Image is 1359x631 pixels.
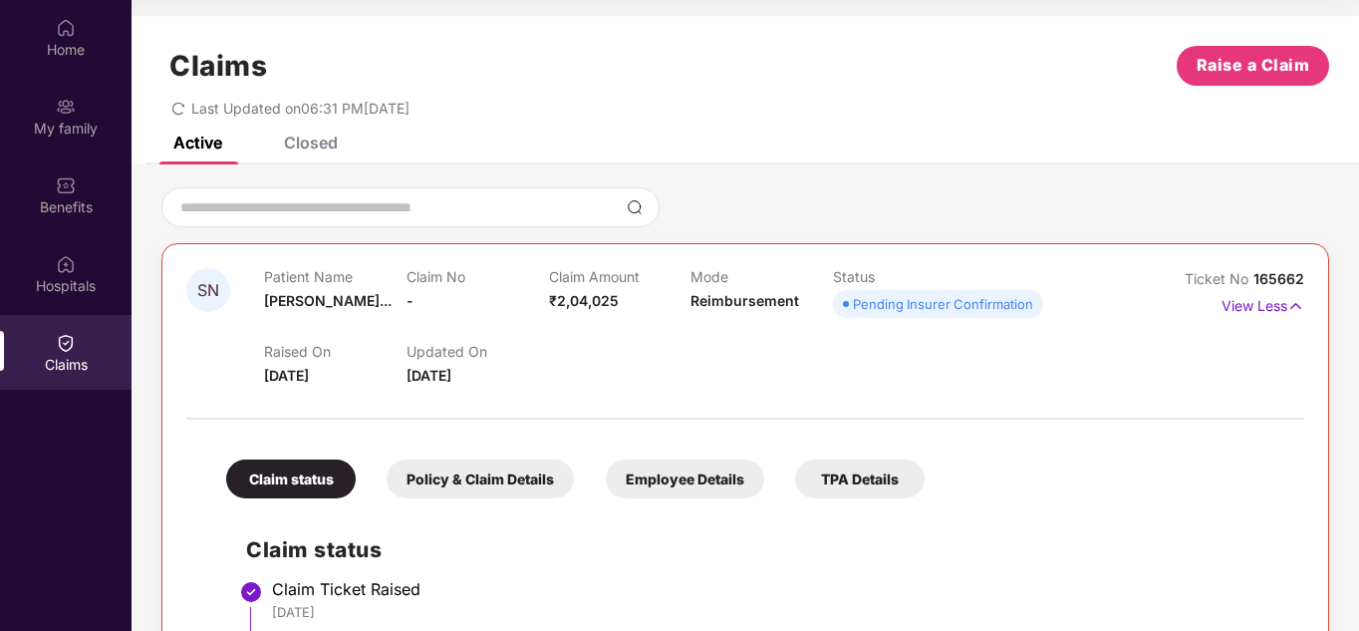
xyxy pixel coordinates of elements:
div: Pending Insurer Confirmation [853,294,1033,314]
div: Claim status [226,460,356,498]
span: [DATE] [264,367,309,384]
p: Mode [690,268,833,285]
p: Status [833,268,975,285]
img: svg+xml;base64,PHN2ZyB3aWR0aD0iMjAiIGhlaWdodD0iMjAiIHZpZXdCb3g9IjAgMCAyMCAyMCIgZmlsbD0ibm9uZSIgeG... [56,97,76,117]
img: svg+xml;base64,PHN2ZyBpZD0iU2VhcmNoLTMyeDMyIiB4bWxucz0iaHR0cDovL3d3dy53My5vcmcvMjAwMC9zdmciIHdpZH... [627,199,643,215]
span: Reimbursement [690,292,799,309]
div: Claim Ticket Raised [272,579,1284,599]
div: Employee Details [606,460,764,498]
p: Claim No [407,268,549,285]
span: Raise a Claim [1197,53,1310,78]
div: Closed [284,133,338,153]
img: svg+xml;base64,PHN2ZyBpZD0iQmVuZWZpdHMiIHhtbG5zPSJodHRwOi8vd3d3LnczLm9yZy8yMDAwL3N2ZyIgd2lkdGg9Ij... [56,175,76,195]
h2: Claim status [246,533,1284,566]
img: svg+xml;base64,PHN2ZyBpZD0iSG9zcGl0YWxzIiB4bWxucz0iaHR0cDovL3d3dy53My5vcmcvMjAwMC9zdmciIHdpZHRoPS... [56,254,76,274]
span: redo [171,100,185,117]
h1: Claims [169,49,267,83]
img: svg+xml;base64,PHN2ZyBpZD0iSG9tZSIgeG1sbnM9Imh0dHA6Ly93d3cudzMub3JnLzIwMDAvc3ZnIiB3aWR0aD0iMjAiIG... [56,18,76,38]
span: - [407,292,413,309]
button: Raise a Claim [1177,46,1329,86]
span: [DATE] [407,367,451,384]
p: View Less [1222,290,1304,317]
span: ₹2,04,025 [549,292,619,309]
div: Active [173,133,222,153]
div: TPA Details [795,460,925,498]
img: svg+xml;base64,PHN2ZyBpZD0iQ2xhaW0iIHhtbG5zPSJodHRwOi8vd3d3LnczLm9yZy8yMDAwL3N2ZyIgd2lkdGg9IjIwIi... [56,333,76,353]
span: Ticket No [1185,270,1253,287]
div: Policy & Claim Details [387,460,574,498]
img: svg+xml;base64,PHN2ZyB4bWxucz0iaHR0cDovL3d3dy53My5vcmcvMjAwMC9zdmciIHdpZHRoPSIxNyIgaGVpZ2h0PSIxNy... [1287,295,1304,317]
span: SN [197,282,219,299]
p: Updated On [407,343,549,360]
p: Claim Amount [549,268,691,285]
p: Raised On [264,343,407,360]
div: [DATE] [272,603,1284,621]
span: 165662 [1253,270,1304,287]
span: Last Updated on 06:31 PM[DATE] [191,100,409,117]
p: Patient Name [264,268,407,285]
span: [PERSON_NAME]... [264,292,392,309]
img: svg+xml;base64,PHN2ZyBpZD0iU3RlcC1Eb25lLTMyeDMyIiB4bWxucz0iaHR0cDovL3d3dy53My5vcmcvMjAwMC9zdmciIH... [239,580,263,604]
